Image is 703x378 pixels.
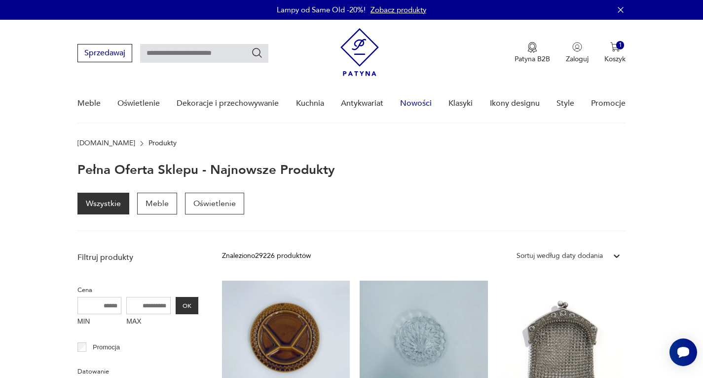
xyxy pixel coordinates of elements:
p: Cena [77,285,198,295]
div: Sortuj według daty dodania [517,251,603,261]
a: Meble [137,193,177,214]
a: Oświetlenie [185,193,244,214]
a: Ikona medaluPatyna B2B [515,42,550,64]
img: Ikona medalu [527,42,537,53]
button: Sprzedawaj [77,44,132,62]
p: Datowanie [77,366,198,377]
a: Klasyki [448,84,473,123]
a: Promocje [591,84,626,123]
img: Ikona koszyka [610,42,620,52]
a: Style [556,84,574,123]
div: 1 [616,41,625,49]
a: Dekoracje i przechowywanie [177,84,279,123]
a: Nowości [400,84,432,123]
a: Wszystkie [77,193,129,214]
button: Szukaj [251,47,263,59]
a: Ikony designu [490,84,540,123]
a: Meble [77,84,101,123]
p: Zaloguj [566,54,589,64]
p: Promocja [93,342,120,353]
button: Patyna B2B [515,42,550,64]
label: MIN [77,314,122,330]
iframe: Smartsupp widget button [669,338,697,366]
p: Lampy od Same Old -20%! [277,5,366,15]
a: Kuchnia [296,84,324,123]
img: Ikonka użytkownika [572,42,582,52]
h1: Pełna oferta sklepu - najnowsze produkty [77,163,335,177]
label: MAX [126,314,171,330]
p: Produkty [148,139,177,147]
button: 1Koszyk [604,42,626,64]
a: [DOMAIN_NAME] [77,139,135,147]
img: Patyna - sklep z meblami i dekoracjami vintage [340,28,379,76]
p: Koszyk [604,54,626,64]
div: Znaleziono 29226 produktów [222,251,311,261]
a: Zobacz produkty [370,5,426,15]
button: Zaloguj [566,42,589,64]
p: Filtruj produkty [77,252,198,263]
button: OK [176,297,198,314]
a: Antykwariat [341,84,383,123]
a: Oświetlenie [117,84,160,123]
a: Sprzedawaj [77,50,132,57]
p: Patyna B2B [515,54,550,64]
